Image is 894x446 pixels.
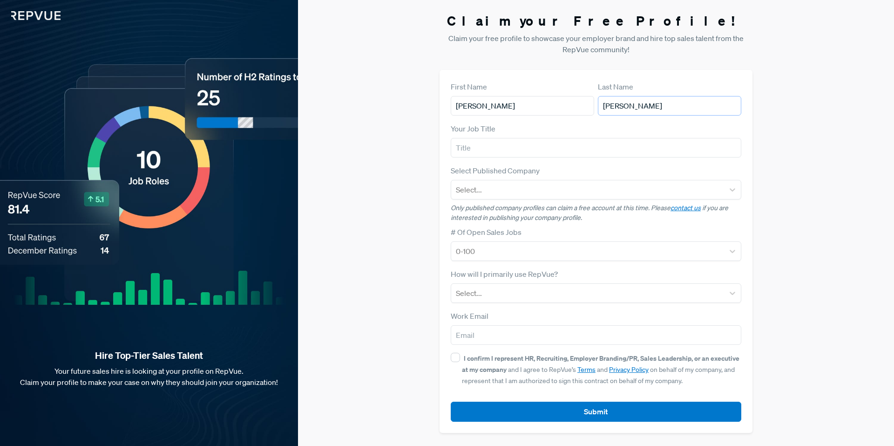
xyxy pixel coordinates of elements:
input: Title [451,138,741,158]
input: First Name [451,96,594,116]
label: Select Published Company [451,165,540,176]
label: How will I primarily use RepVue? [451,268,558,280]
h3: Claim your Free Profile! [440,13,752,29]
label: Last Name [598,81,633,92]
button: Submit [451,402,741,422]
strong: I confirm I represent HR, Recruiting, Employer Branding/PR, Sales Leadership, or an executive at ... [462,354,739,374]
label: # Of Open Sales Jobs [451,226,521,238]
p: Claim your free profile to showcase your employer brand and hire top sales talent from the RepVue... [440,33,752,55]
a: contact us [670,204,701,212]
a: Terms [577,365,596,374]
label: First Name [451,81,487,92]
p: Your future sales hire is looking at your profile on RepVue. Claim your profile to make your case... [15,365,283,388]
a: Privacy Policy [609,365,649,374]
label: Work Email [451,310,488,322]
strong: Hire Top-Tier Sales Talent [15,350,283,362]
label: Your Job Title [451,123,495,134]
input: Email [451,325,741,345]
p: Only published company profiles can claim a free account at this time. Please if you are interest... [451,203,741,223]
span: and I agree to RepVue’s and on behalf of my company, and represent that I am authorized to sign t... [462,354,739,385]
input: Last Name [598,96,741,116]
